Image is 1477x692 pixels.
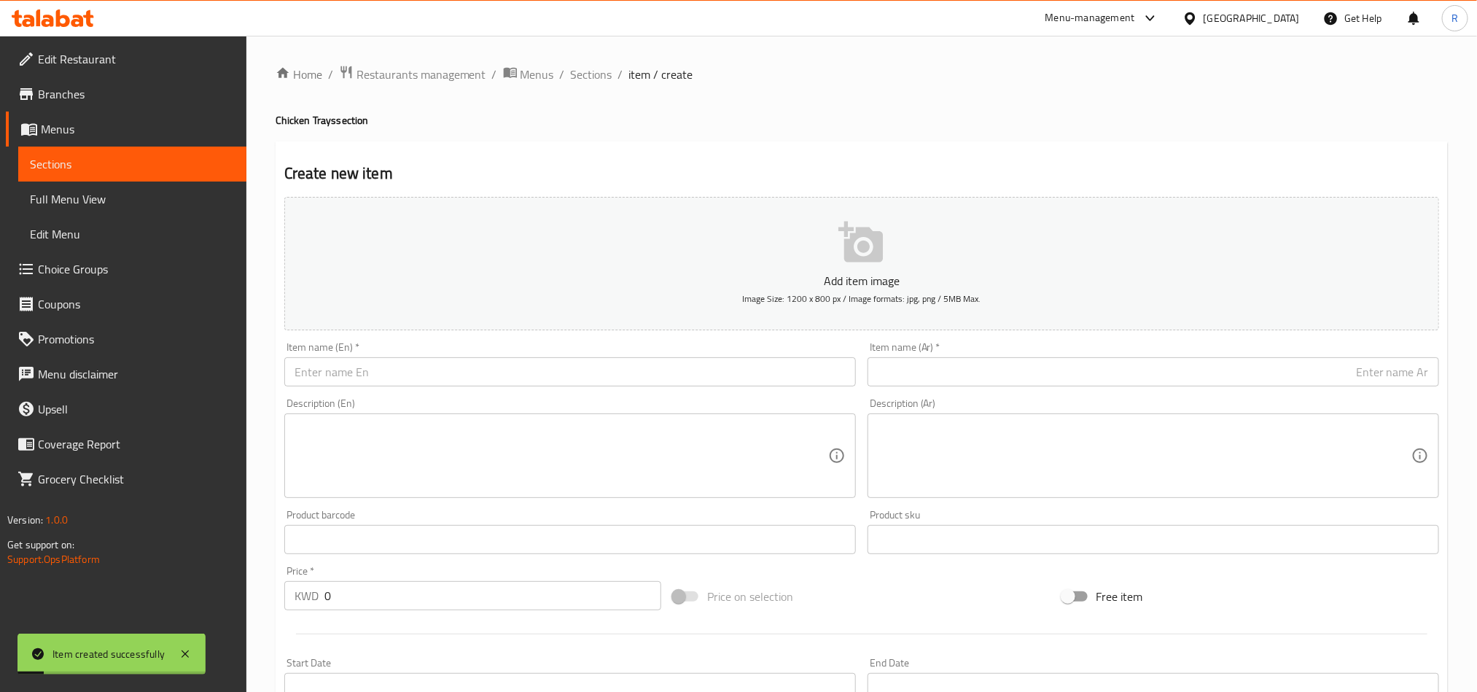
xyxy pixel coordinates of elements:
[38,295,235,313] span: Coupons
[295,587,319,604] p: KWD
[7,510,43,529] span: Version:
[324,581,661,610] input: Please enter price
[1451,10,1458,26] span: R
[629,66,693,83] span: item / create
[284,357,856,386] input: Enter name En
[1045,9,1135,27] div: Menu-management
[276,113,1448,128] h4: Chicken Trays section
[521,66,554,83] span: Menus
[38,365,235,383] span: Menu disclaimer
[560,66,565,83] li: /
[38,435,235,453] span: Coverage Report
[6,462,246,497] a: Grocery Checklist
[38,260,235,278] span: Choice Groups
[30,225,235,243] span: Edit Menu
[7,550,100,569] a: Support.OpsPlatform
[571,66,612,83] a: Sections
[742,290,981,307] span: Image Size: 1200 x 800 px / Image formats: jpg, png / 5MB Max.
[868,357,1439,386] input: Enter name Ar
[707,588,793,605] span: Price on selection
[18,182,246,217] a: Full Menu View
[38,470,235,488] span: Grocery Checklist
[307,272,1416,289] p: Add item image
[38,85,235,103] span: Branches
[41,120,235,138] span: Menus
[284,197,1439,330] button: Add item imageImage Size: 1200 x 800 px / Image formats: jpg, png / 5MB Max.
[30,155,235,173] span: Sections
[356,66,486,83] span: Restaurants management
[6,252,246,287] a: Choice Groups
[276,65,1448,84] nav: breadcrumb
[38,50,235,68] span: Edit Restaurant
[328,66,333,83] li: /
[6,42,246,77] a: Edit Restaurant
[6,287,246,322] a: Coupons
[30,190,235,208] span: Full Menu View
[6,322,246,357] a: Promotions
[6,392,246,427] a: Upsell
[339,65,486,84] a: Restaurants management
[6,357,246,392] a: Menu disclaimer
[6,427,246,462] a: Coverage Report
[1204,10,1300,26] div: [GEOGRAPHIC_DATA]
[276,66,322,83] a: Home
[38,330,235,348] span: Promotions
[45,510,68,529] span: 1.0.0
[18,217,246,252] a: Edit Menu
[38,400,235,418] span: Upsell
[6,112,246,147] a: Menus
[868,525,1439,554] input: Please enter product sku
[1096,588,1143,605] span: Free item
[618,66,623,83] li: /
[503,65,554,84] a: Menus
[284,163,1439,184] h2: Create new item
[6,77,246,112] a: Branches
[52,646,165,662] div: Item created successfully
[284,525,856,554] input: Please enter product barcode
[18,147,246,182] a: Sections
[7,535,74,554] span: Get support on:
[492,66,497,83] li: /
